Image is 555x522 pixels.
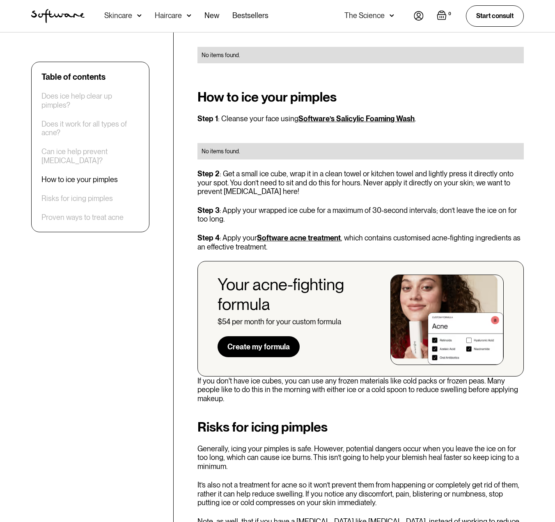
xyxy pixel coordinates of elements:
[41,120,139,137] a: Does it work for all types of acne?
[41,147,139,165] a: Can ice help prevent [MEDICAL_DATA]?
[197,480,524,507] p: It’s also not a treatment for acne so it won’t prevent them from happening or completely get rid ...
[447,10,453,18] div: 0
[197,206,524,224] p: : Apply your wrapped ice cube for a maximum of 30-second intervals; don’t leave the ice on for to...
[41,213,124,222] a: Proven ways to treat acne
[197,90,524,104] h2: How to ice your pimples
[197,169,524,196] p: : Get a small ice cube, wrap it in a clean towel or kitchen towel and lightly press it directly o...
[137,12,142,20] img: arrow down
[31,9,85,23] img: Software Logo
[197,376,524,403] p: If you don't have ice cubes, you can use any frozen materials like cold packs or frozen peas. Man...
[197,233,220,242] strong: Step 4
[197,114,524,123] p: : Cleanse your face using .
[41,194,113,203] a: Risks for icing pimples
[197,206,220,215] strong: Step 3
[437,10,453,22] a: Open empty cart
[31,9,85,23] a: home
[218,275,378,314] div: Your acne-fighting formula
[197,169,220,178] strong: Step 2
[257,233,341,242] a: Software acne treatment
[298,114,415,123] a: Software’s Salicylic Foaming Wash
[41,92,139,109] a: Does ice help clear up pimples?
[197,114,218,123] strong: Step 1
[218,317,341,326] div: $54 per month for your custom formula
[202,147,520,155] div: No items found.
[155,12,182,20] div: Haircare
[41,72,105,82] div: Table of contents
[197,444,524,471] p: Generally, icing your pimples is safe. However, potential dangers occur when you leave the ice on...
[41,175,118,184] a: How to ice your pimples
[390,12,394,20] img: arrow down
[197,233,524,251] p: : Apply your , which contains customised acne-fighting ingredients as an effective treatment.
[344,12,385,20] div: The Science
[187,12,191,20] img: arrow down
[218,336,300,358] a: Create my formula
[104,12,132,20] div: Skincare
[202,51,520,59] div: No items found.
[197,419,328,435] strong: Risks for icing pimples
[466,5,524,26] a: Start consult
